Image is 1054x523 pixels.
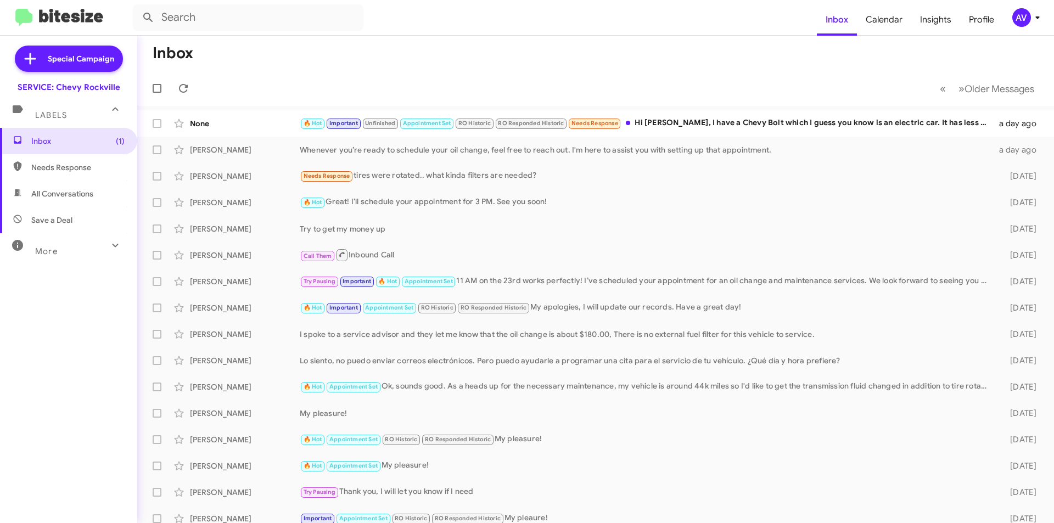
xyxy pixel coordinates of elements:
span: 🔥 Hot [304,120,322,127]
div: [PERSON_NAME] [190,434,300,445]
span: Special Campaign [48,53,114,64]
span: Profile [960,4,1003,36]
h1: Inbox [153,44,193,62]
span: RO Responded Historic [461,304,526,311]
span: 🔥 Hot [304,199,322,206]
div: [PERSON_NAME] [190,276,300,287]
span: 🔥 Hot [304,383,322,390]
div: [PERSON_NAME] [190,355,300,366]
span: Appointment Set [329,383,378,390]
div: 11 AM on the 23rd works perfectly! I’ve scheduled your appointment for an oil change and maintena... [300,275,993,288]
span: Important [329,120,358,127]
span: 🔥 Hot [378,278,397,285]
span: 🔥 Hot [304,462,322,469]
div: Ok, sounds good. As a heads up for the necessary maintenance, my vehicle is around 44k miles so I... [300,380,993,393]
div: Thank you, I will let you know if I need [300,486,993,498]
div: I spoke to a service advisor and they let me know that the oil change is about $180.00, There is ... [300,329,993,340]
div: [PERSON_NAME] [190,408,300,419]
button: Next [952,77,1041,100]
div: [DATE] [993,250,1045,261]
div: [PERSON_NAME] [190,487,300,498]
div: [PERSON_NAME] [190,250,300,261]
span: RO Historic [458,120,491,127]
div: [PERSON_NAME] [190,223,300,234]
div: [PERSON_NAME] [190,329,300,340]
div: AV [1012,8,1031,27]
span: Appointment Set [329,436,378,443]
span: Try Pausing [304,278,335,285]
span: Older Messages [965,83,1034,95]
span: » [958,82,965,95]
span: Appointment Set [339,515,388,522]
span: Needs Response [304,172,350,179]
span: Appointment Set [365,304,413,311]
div: Inbound Call [300,248,993,262]
div: [DATE] [993,329,1045,340]
span: 🔥 Hot [304,304,322,311]
div: Great! I’ll schedule your appointment for 3 PM. See you soon! [300,196,993,209]
div: SERVICE: Chevy Rockville [18,82,120,93]
div: Whenever you’re ready to schedule your oil change, feel free to reach out. I'm here to assist you... [300,144,993,155]
div: [DATE] [993,171,1045,182]
div: None [190,118,300,129]
nav: Page navigation example [934,77,1041,100]
span: Unfinished [365,120,395,127]
div: My pleasure! [300,408,993,419]
a: Inbox [817,4,857,36]
button: Previous [933,77,952,100]
span: 🔥 Hot [304,436,322,443]
a: Special Campaign [15,46,123,72]
span: (1) [116,136,125,147]
a: Calendar [857,4,911,36]
div: [DATE] [993,487,1045,498]
span: Needs Response [31,162,125,173]
div: Try to get my money up [300,223,993,234]
div: [DATE] [993,381,1045,392]
div: [DATE] [993,302,1045,313]
div: [PERSON_NAME] [190,460,300,471]
span: Save a Deal [31,215,72,226]
div: My apologies, I will update our records. Have a great day! [300,301,993,314]
div: [DATE] [993,434,1045,445]
span: Appointment Set [329,462,378,469]
div: [DATE] [993,197,1045,208]
span: Appointment Set [405,278,453,285]
span: RO Historic [395,515,427,522]
span: More [35,246,58,256]
button: AV [1003,8,1042,27]
div: [PERSON_NAME] [190,197,300,208]
div: [DATE] [993,355,1045,366]
span: RO Historic [421,304,453,311]
div: [DATE] [993,460,1045,471]
div: [DATE] [993,276,1045,287]
a: Insights [911,4,960,36]
span: Needs Response [571,120,618,127]
span: RO Historic [385,436,417,443]
span: Appointment Set [403,120,451,127]
div: [PERSON_NAME] [190,302,300,313]
div: [PERSON_NAME] [190,144,300,155]
span: Labels [35,110,67,120]
div: tires were rotated.. what kinda filters are needed? [300,170,993,182]
div: [PERSON_NAME] [190,171,300,182]
div: a day ago [993,118,1045,129]
div: Lo siento, no puedo enviar correos electrónicos. Pero puedo ayudarle a programar una cita para el... [300,355,993,366]
span: RO Responded Historic [425,436,491,443]
span: Important [343,278,371,285]
div: a day ago [993,144,1045,155]
span: RO Responded Historic [498,120,564,127]
span: Important [329,304,358,311]
span: Call Them [304,252,332,260]
span: All Conversations [31,188,93,199]
div: My pleasure! [300,433,993,446]
div: [DATE] [993,408,1045,419]
span: Important [304,515,332,522]
span: Try Pausing [304,488,335,496]
span: « [940,82,946,95]
input: Search [133,4,363,31]
span: RO Responded Historic [435,515,501,522]
div: Hi [PERSON_NAME], I have a Chevy Bolt which I guess you know is an electric car. It has less than... [300,117,993,130]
